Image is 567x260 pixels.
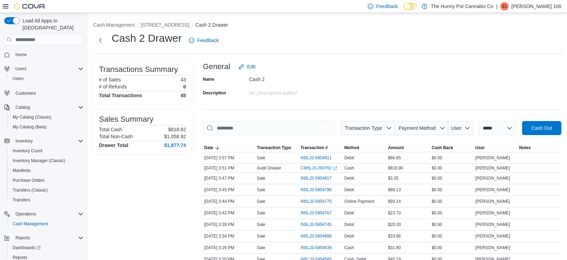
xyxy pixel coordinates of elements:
[430,232,474,240] div: $0.00
[344,199,374,204] span: Online Payment
[7,243,86,253] a: Dashboards
[13,65,84,73] span: Users
[10,244,84,252] span: Dashboards
[7,112,86,122] button: My Catalog (Classic)
[395,121,448,135] button: Payment Method
[344,222,354,227] span: Debit
[301,174,339,182] button: IN5LJ3-5954817
[13,51,29,59] a: Home
[10,156,68,165] a: Inventory Manager (Classic)
[99,77,121,82] h6: # of Sales
[93,22,135,28] button: Cash Management
[475,199,510,204] span: [PERSON_NAME]
[344,233,354,239] span: Debit
[475,210,510,216] span: [PERSON_NAME]
[301,220,339,229] button: IN5LJ3-5954745
[512,2,561,11] p: [PERSON_NAME] 100
[15,105,30,110] span: Catalog
[7,195,86,205] button: Transfers
[13,168,31,173] span: Manifests
[203,174,255,182] div: [DATE] 3:47 PM
[519,145,531,151] span: Notes
[388,199,401,204] span: $93.14
[496,2,498,11] p: |
[10,123,49,131] a: My Catalog (Beta)
[15,66,26,72] span: Users
[10,244,44,252] a: Dashboards
[10,74,26,83] a: Users
[475,175,510,181] span: [PERSON_NAME]
[388,187,401,193] span: $88.13
[99,134,133,139] h6: Total Non-Cash
[99,65,178,74] h3: Transactions Summary
[10,220,84,228] span: Cash Management
[13,234,33,242] button: Reports
[475,245,510,251] span: [PERSON_NAME]
[301,155,332,161] span: IN5LJ3-5954911
[13,103,84,112] span: Catalog
[15,235,30,241] span: Reports
[203,232,255,240] div: [DATE] 3:34 PM
[430,154,474,162] div: $0.00
[430,209,474,217] div: $0.00
[7,166,86,175] button: Manifests
[99,93,142,98] h4: Total Transactions
[99,115,153,124] h3: Sales Summary
[20,17,84,31] span: Load All Apps in [GEOGRAPHIC_DATA]
[388,245,401,251] span: $31.80
[301,165,338,171] a: CM5LJ3-269762External link
[301,186,339,194] button: IN5LJ3-5954796
[257,175,265,181] p: Sale
[341,121,395,135] button: Transaction Type
[13,221,48,227] span: Cash Management
[13,148,42,154] span: Inventory Count
[403,3,418,10] input: Dark Mode
[345,125,382,131] span: Transaction Type
[15,91,36,96] span: Customers
[13,234,84,242] span: Reports
[301,245,332,251] span: IN5LJ3-5954639
[333,166,337,171] svg: External link
[204,145,213,151] span: Date
[301,209,339,217] button: IN5LJ3-5954767
[10,156,84,165] span: Inventory Manager (Classic)
[1,102,86,112] button: Catalog
[10,113,84,121] span: My Catalog (Classic)
[13,187,48,193] span: Transfers (Classic)
[186,33,221,47] a: Feedback
[15,52,27,58] span: Home
[344,210,354,216] span: Debit
[522,121,561,135] button: Cash Out
[344,175,354,181] span: Debit
[430,144,474,152] button: Cash Back
[257,187,265,193] p: Sale
[475,155,510,161] span: [PERSON_NAME]
[13,76,24,81] span: Users
[13,178,45,183] span: Purchase Orders
[13,114,52,120] span: My Catalog (Classic)
[518,144,561,152] button: Notes
[13,245,41,251] span: Dashboards
[203,164,255,172] div: [DATE] 3:51 PM
[15,138,33,144] span: Inventory
[13,137,35,145] button: Inventory
[99,127,122,132] h6: Total Cash
[502,2,507,11] span: S1
[7,74,86,84] button: Users
[7,219,86,229] button: Cash Management
[7,122,86,132] button: My Catalog (Beta)
[14,3,46,10] img: Cova
[236,60,258,74] button: Edit
[99,84,127,89] h6: # of Refunds
[1,136,86,146] button: Inventory
[197,37,219,44] span: Feedback
[430,174,474,182] div: $0.00
[180,77,186,82] p: 43
[430,186,474,194] div: $0.00
[13,88,84,97] span: Customers
[344,245,354,251] span: Cash
[203,76,214,82] label: Name
[10,123,84,131] span: My Catalog (Beta)
[451,125,462,131] span: User
[474,144,518,152] button: User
